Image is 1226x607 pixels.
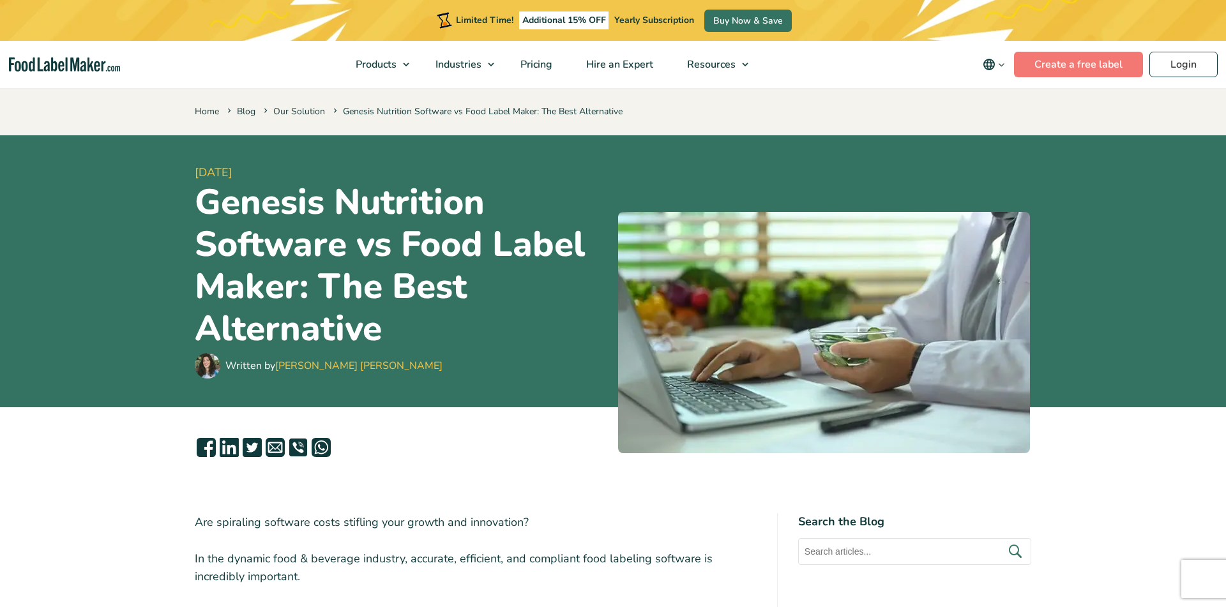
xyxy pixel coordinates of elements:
[704,10,792,32] a: Buy Now & Save
[570,41,667,88] a: Hire an Expert
[331,105,623,117] span: Genesis Nutrition Software vs Food Label Maker: The Best Alternative
[1014,52,1143,77] a: Create a free label
[504,41,566,88] a: Pricing
[339,41,416,88] a: Products
[456,14,513,26] span: Limited Time!
[670,41,755,88] a: Resources
[352,57,398,71] span: Products
[614,14,694,26] span: Yearly Subscription
[683,57,737,71] span: Resources
[517,57,554,71] span: Pricing
[195,513,757,532] p: Are spiraling software costs stifling your growth and innovation?
[273,105,325,117] a: Our Solution
[195,181,608,350] h1: Genesis Nutrition Software vs Food Label Maker: The Best Alternative
[1149,52,1218,77] a: Login
[237,105,255,117] a: Blog
[195,353,220,378] img: Maria Abi Hanna - Food Label Maker
[798,538,1031,565] input: Search articles...
[225,358,443,373] div: Written by
[195,550,757,587] p: In the dynamic food & beverage industry, accurate, efficient, and compliant food labeling softwar...
[195,105,219,117] a: Home
[519,11,609,29] span: Additional 15% OFF
[419,41,501,88] a: Industries
[432,57,483,71] span: Industries
[582,57,655,71] span: Hire an Expert
[275,359,443,373] a: [PERSON_NAME] [PERSON_NAME]
[195,164,608,181] span: [DATE]
[798,513,1031,530] h4: Search the Blog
